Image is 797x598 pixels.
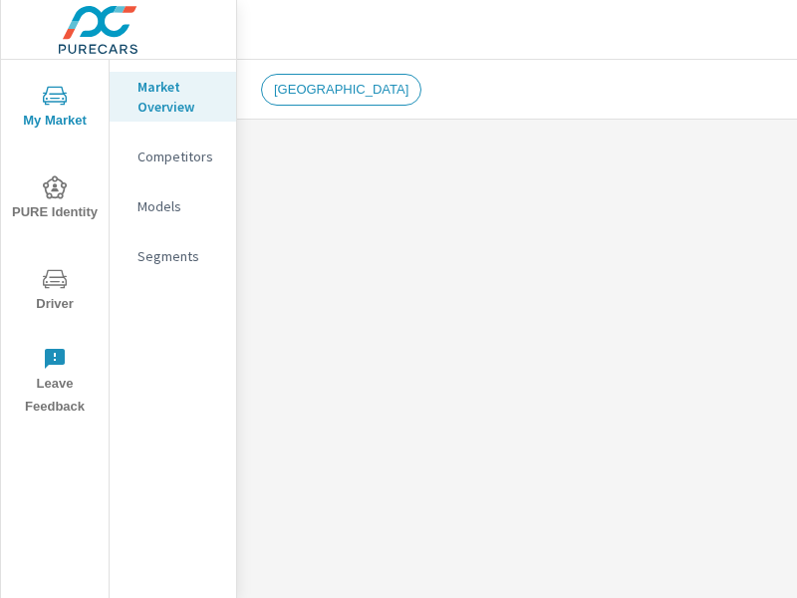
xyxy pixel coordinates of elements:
[262,82,420,97] span: [GEOGRAPHIC_DATA]
[137,246,220,266] p: Segments
[110,241,236,271] div: Segments
[1,60,109,427] div: nav menu
[7,84,103,133] span: My Market
[7,267,103,316] span: Driver
[137,77,220,117] p: Market Overview
[7,347,103,419] span: Leave Feedback
[137,147,220,166] p: Competitors
[137,196,220,216] p: Models
[7,175,103,224] span: PURE Identity
[110,191,236,221] div: Models
[110,72,236,122] div: Market Overview
[110,142,236,171] div: Competitors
